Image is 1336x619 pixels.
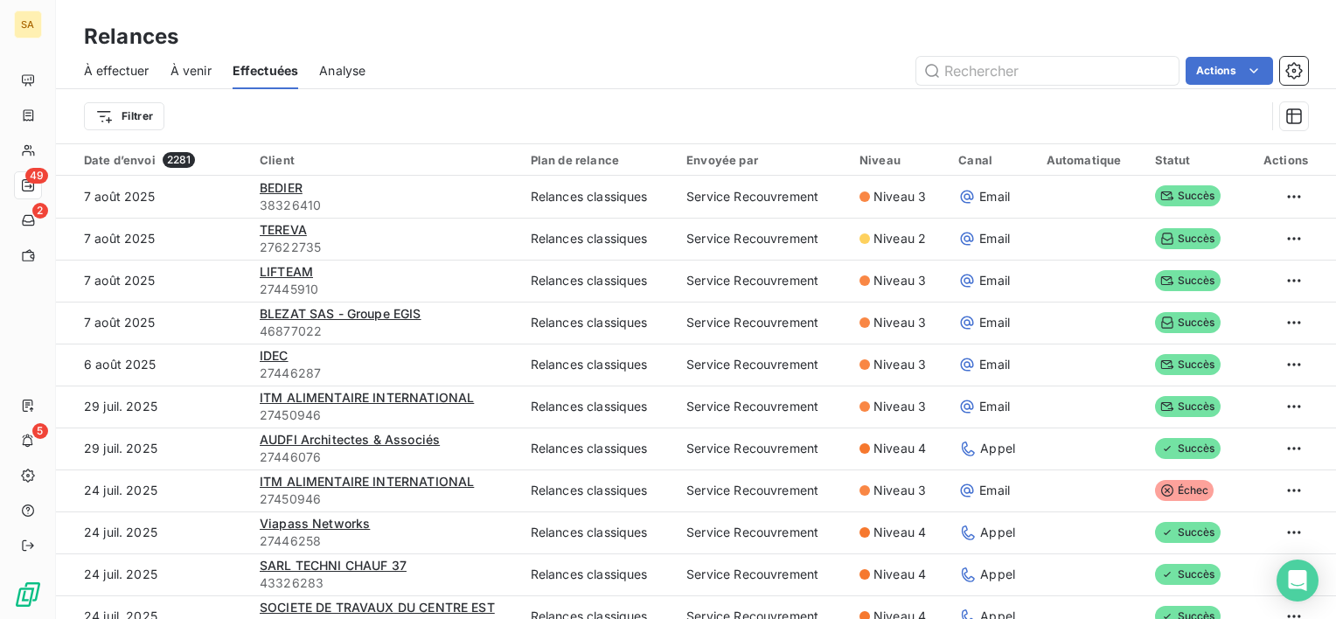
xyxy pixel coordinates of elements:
td: 24 juil. 2025 [56,511,249,553]
span: SARL TECHNI CHAUF 37 [260,558,407,573]
a: 49 [14,171,41,199]
span: Niveau 3 [873,398,926,415]
td: Relances classiques [520,218,676,260]
span: Niveau 4 [873,440,926,457]
div: Automatique [1047,153,1134,167]
span: Succès [1155,312,1221,333]
span: LIFTEAM [260,264,313,279]
span: Appel [980,524,1015,541]
span: 27622735 [260,239,510,256]
span: 27446076 [260,449,510,466]
td: 7 août 2025 [56,176,249,218]
span: Échec [1155,480,1214,501]
span: BLEZAT SAS - Groupe EGIS [260,306,421,321]
div: SA [14,10,42,38]
span: Appel [980,566,1015,583]
td: Service Recouvrement [676,386,849,428]
td: Relances classiques [520,428,676,469]
td: Service Recouvrement [676,344,849,386]
span: À effectuer [84,62,150,80]
span: 27446287 [260,365,510,382]
button: Filtrer [84,102,164,130]
span: Succès [1155,564,1221,585]
td: 24 juil. 2025 [56,553,249,595]
div: Canal [958,153,1025,167]
td: Relances classiques [520,386,676,428]
span: Viapass Networks [260,516,370,531]
span: BEDIER [260,180,303,195]
td: Relances classiques [520,302,676,344]
td: Service Recouvrement [676,469,849,511]
span: 38326410 [260,197,510,214]
div: Niveau [859,153,937,167]
span: IDEC [260,348,289,363]
td: Service Recouvrement [676,260,849,302]
span: Niveau 3 [873,272,926,289]
td: Service Recouvrement [676,553,849,595]
a: 2 [14,206,41,234]
td: 29 juil. 2025 [56,386,249,428]
h3: Relances [84,21,178,52]
span: Niveau 3 [873,188,926,205]
div: Open Intercom Messenger [1277,560,1319,602]
span: Email [979,482,1010,499]
div: Plan de relance [531,153,665,167]
span: ITM ALIMENTAIRE INTERNATIONAL [260,474,474,489]
span: 27446258 [260,532,510,550]
span: Succès [1155,185,1221,206]
span: Niveau 4 [873,566,926,583]
td: Service Recouvrement [676,511,849,553]
td: Relances classiques [520,260,676,302]
input: Rechercher [916,57,1179,85]
td: Service Recouvrement [676,218,849,260]
span: Succès [1155,438,1221,459]
td: 7 août 2025 [56,218,249,260]
span: Succès [1155,396,1221,417]
img: Logo LeanPay [14,581,42,609]
td: Relances classiques [520,344,676,386]
span: Client [260,153,295,167]
span: Email [979,272,1010,289]
div: Date d’envoi [84,152,239,168]
td: 7 août 2025 [56,260,249,302]
span: Succès [1155,228,1221,249]
span: Email [979,230,1010,247]
span: À venir [170,62,212,80]
span: Appel [980,440,1015,457]
div: Statut [1155,153,1232,167]
span: ITM ALIMENTAIRE INTERNATIONAL [260,390,474,405]
div: Actions [1252,153,1308,167]
td: 7 août 2025 [56,302,249,344]
td: 29 juil. 2025 [56,428,249,469]
div: Envoyée par [686,153,838,167]
td: Relances classiques [520,511,676,553]
td: Relances classiques [520,176,676,218]
span: Succès [1155,270,1221,291]
span: 43326283 [260,574,510,592]
span: 49 [25,168,48,184]
span: 5 [32,423,48,439]
button: Actions [1186,57,1273,85]
span: Email [979,356,1010,373]
span: Niveau 4 [873,524,926,541]
span: Email [979,188,1010,205]
span: 46877022 [260,323,510,340]
span: Effectuées [233,62,299,80]
td: Relances classiques [520,553,676,595]
span: 27450946 [260,407,510,424]
span: Niveau 3 [873,314,926,331]
span: SOCIETE DE TRAVAUX DU CENTRE EST [260,600,495,615]
td: 24 juil. 2025 [56,469,249,511]
td: Service Recouvrement [676,428,849,469]
span: 27450946 [260,490,510,508]
span: TEREVA [260,222,307,237]
td: 6 août 2025 [56,344,249,386]
span: Email [979,398,1010,415]
span: AUDFI Architectes & Associés [260,432,440,447]
td: Service Recouvrement [676,302,849,344]
span: 2 [32,203,48,219]
span: 2281 [163,152,196,168]
span: Succès [1155,522,1221,543]
span: Analyse [319,62,365,80]
td: Service Recouvrement [676,176,849,218]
